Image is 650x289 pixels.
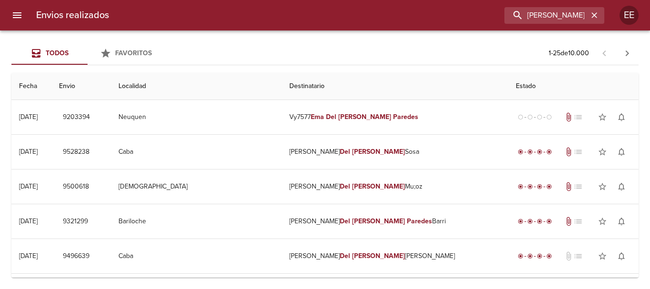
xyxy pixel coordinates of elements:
span: radio_button_unchecked [527,114,533,120]
th: Estado [508,73,639,100]
span: radio_button_checked [546,253,552,259]
span: radio_button_checked [527,253,533,259]
div: [DATE] [19,182,38,190]
button: 9528238 [59,143,93,161]
th: Destinatario [282,73,508,100]
th: Localidad [111,73,282,100]
span: radio_button_checked [546,184,552,189]
span: notifications_none [617,182,626,191]
span: Tiene documentos adjuntos [564,112,573,122]
span: No tiene pedido asociado [573,147,583,157]
div: Entregado [516,147,554,157]
span: notifications_none [617,217,626,226]
em: [PERSON_NAME] [352,148,405,156]
span: No tiene documentos adjuntos [564,251,573,261]
td: Neuquen [111,100,282,134]
button: Activar notificaciones [612,108,631,127]
button: Agregar a favoritos [593,108,612,127]
button: 9321299 [59,213,92,230]
td: Caba [111,135,282,169]
button: 9500618 [59,178,93,196]
button: Agregar a favoritos [593,142,612,161]
span: radio_button_checked [527,219,533,224]
span: No tiene pedido asociado [573,182,583,191]
span: Tiene documentos adjuntos [564,147,573,157]
span: star_border [598,112,607,122]
span: radio_button_checked [518,219,523,224]
span: radio_button_checked [546,149,552,155]
em: Paredes [407,217,432,225]
span: radio_button_checked [537,219,542,224]
span: 9500618 [63,181,89,193]
em: Del [340,148,350,156]
em: [PERSON_NAME] [352,217,405,225]
span: star_border [598,217,607,226]
td: Vy7577 [282,100,508,134]
div: Entregado [516,251,554,261]
td: [PERSON_NAME] Barri [282,204,508,239]
button: Agregar a favoritos [593,212,612,231]
span: notifications_none [617,147,626,157]
button: Activar notificaciones [612,142,631,161]
span: Tiene documentos adjuntos [564,217,573,226]
td: [PERSON_NAME] Sosa [282,135,508,169]
td: Caba [111,239,282,273]
span: Pagina anterior [593,48,616,58]
input: buscar [504,7,588,24]
p: 1 - 25 de 10.000 [549,49,589,58]
div: Abrir información de usuario [620,6,639,25]
span: 9203394 [63,111,90,123]
button: Activar notificaciones [612,212,631,231]
th: Envio [51,73,111,100]
div: [DATE] [19,252,38,260]
td: Bariloche [111,204,282,239]
span: radio_button_checked [518,149,523,155]
span: radio_button_checked [537,253,542,259]
span: radio_button_unchecked [546,114,552,120]
em: [PERSON_NAME] [352,252,405,260]
span: radio_button_unchecked [518,114,523,120]
td: [PERSON_NAME] [PERSON_NAME] [282,239,508,273]
th: Fecha [11,73,51,100]
em: Del [340,217,350,225]
div: [DATE] [19,113,38,121]
span: No tiene pedido asociado [573,112,583,122]
div: Tabs Envios [11,42,164,65]
span: star_border [598,147,607,157]
span: radio_button_checked [518,253,523,259]
span: radio_button_checked [527,184,533,189]
button: Activar notificaciones [612,247,631,266]
span: radio_button_checked [518,184,523,189]
button: menu [6,4,29,27]
button: Agregar a favoritos [593,177,612,196]
span: No tiene pedido asociado [573,251,583,261]
em: Paredes [393,113,418,121]
div: EE [620,6,639,25]
span: radio_button_checked [537,149,542,155]
span: radio_button_unchecked [537,114,542,120]
td: [DEMOGRAPHIC_DATA] [111,169,282,204]
div: Entregado [516,182,554,191]
button: 9496639 [59,248,93,265]
div: [DATE] [19,148,38,156]
span: notifications_none [617,112,626,122]
em: Del [340,182,350,190]
span: Favoritos [115,49,152,57]
span: notifications_none [617,251,626,261]
button: 9203394 [59,109,94,126]
span: 9321299 [63,216,88,228]
button: Agregar a favoritos [593,247,612,266]
span: star_border [598,182,607,191]
span: No tiene pedido asociado [573,217,583,226]
span: radio_button_checked [527,149,533,155]
td: [PERSON_NAME] Mu;oz [282,169,508,204]
em: Ema [311,113,324,121]
em: [PERSON_NAME] [352,182,405,190]
h6: Envios realizados [36,8,109,23]
span: 9528238 [63,146,89,158]
em: [PERSON_NAME] [338,113,391,121]
div: [DATE] [19,217,38,225]
span: Tiene documentos adjuntos [564,182,573,191]
button: Activar notificaciones [612,177,631,196]
span: star_border [598,251,607,261]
